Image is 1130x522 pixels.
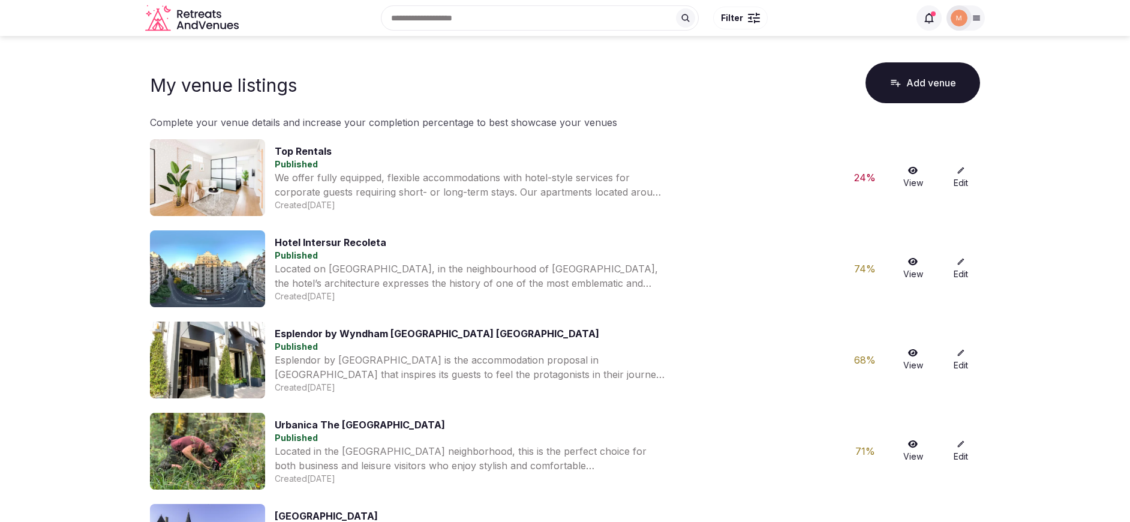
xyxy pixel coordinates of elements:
a: Esplendor by Wyndham [GEOGRAPHIC_DATA] [GEOGRAPHIC_DATA] [275,328,599,340]
div: Created [DATE] [275,199,836,211]
span: Published [275,341,318,352]
a: Visit the homepage [145,5,241,32]
p: Complete your venue details and increase your completion percentage to best showcase your venues [150,115,980,130]
a: View [894,166,932,189]
span: Filter [721,12,743,24]
div: Created [DATE] [275,290,836,302]
svg: Retreats and Venues company logo [145,5,241,32]
a: Edit [942,166,980,189]
a: Urbanica The [GEOGRAPHIC_DATA] [275,419,445,431]
span: Published [275,433,318,443]
div: Esplendor by [GEOGRAPHIC_DATA] is the accommodation proposal in [GEOGRAPHIC_DATA] that inspires i... [275,353,665,382]
a: Edit [942,349,980,371]
img: Venue cover photo for Esplendor by Wyndham Buenos Aires Plaza Francia [150,322,265,398]
div: Created [DATE] [275,473,836,485]
a: View [894,440,932,463]
a: Edit [942,440,980,463]
a: View [894,257,932,280]
button: Filter [713,7,768,29]
div: 68 % [846,353,884,367]
div: Located in the [GEOGRAPHIC_DATA] neighborhood, this is the perfect choice for both business and l... [275,444,665,473]
a: Hotel Intersur Recoleta [275,236,386,248]
a: View [894,349,932,371]
h1: My venue listings [150,74,297,96]
div: 74 % [846,262,884,276]
img: Venue cover photo for Top Rentals [150,139,265,216]
span: Published [275,159,318,169]
a: [GEOGRAPHIC_DATA] [275,510,378,522]
span: Published [275,250,318,260]
img: marina [951,10,967,26]
div: 71 % [846,444,884,458]
img: Venue cover photo for Urbanica The Libertador Hotel [150,413,265,490]
div: Created [DATE] [275,382,836,394]
img: Venue cover photo for Hotel Intersur Recoleta [150,230,265,307]
button: Add venue [865,62,980,103]
div: 24 % [846,170,884,185]
div: We offer fully equipped, flexible accommodations with hotel-style services for corporate guests r... [275,170,665,199]
div: Located on [GEOGRAPHIC_DATA], in the neighbourhood of [GEOGRAPHIC_DATA], the hotel’s architecture... [275,262,665,290]
a: Edit [942,257,980,280]
a: Top Rentals [275,145,332,157]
